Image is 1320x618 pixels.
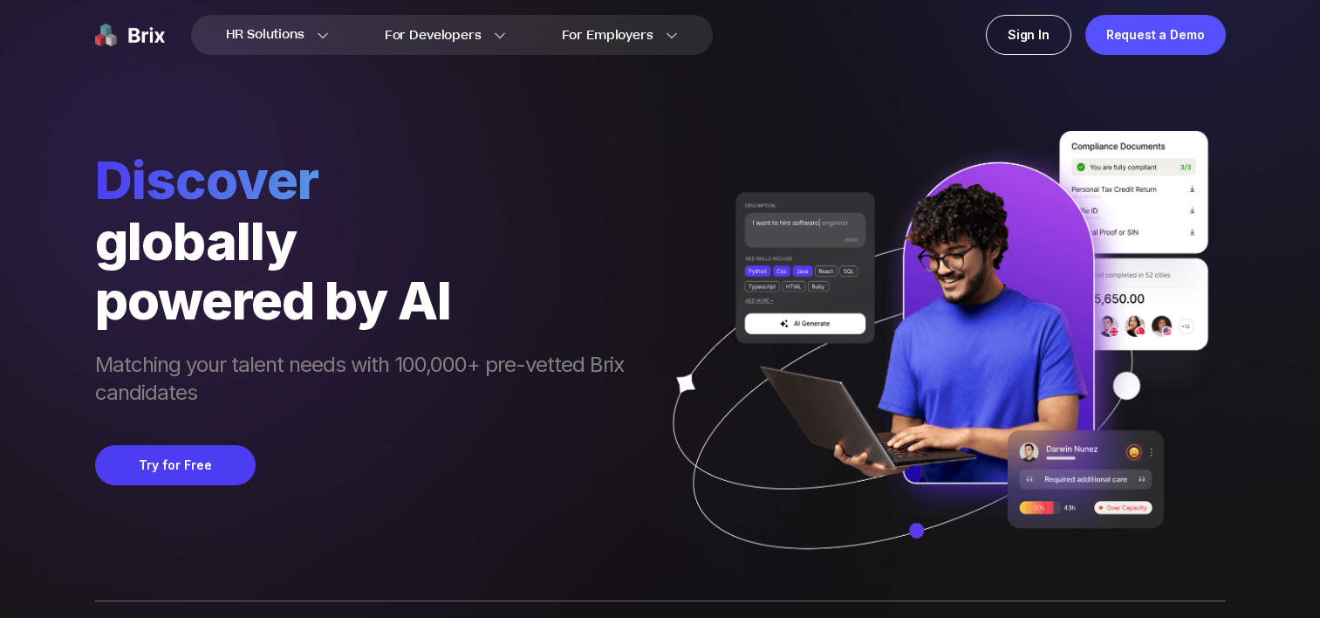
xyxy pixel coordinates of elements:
a: Sign In [986,15,1071,55]
span: Matching your talent needs with 100,000+ pre-vetted Brix candidates [95,351,641,410]
div: globally [95,211,641,271]
div: powered by AI [95,271,641,330]
img: ai generate [641,131,1226,601]
span: For Employers [562,26,653,45]
span: Discover [95,148,641,211]
a: Request a Demo [1085,15,1226,55]
span: For Developers [385,26,482,45]
button: Try for Free [95,445,256,485]
span: HR Solutions [226,21,304,49]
